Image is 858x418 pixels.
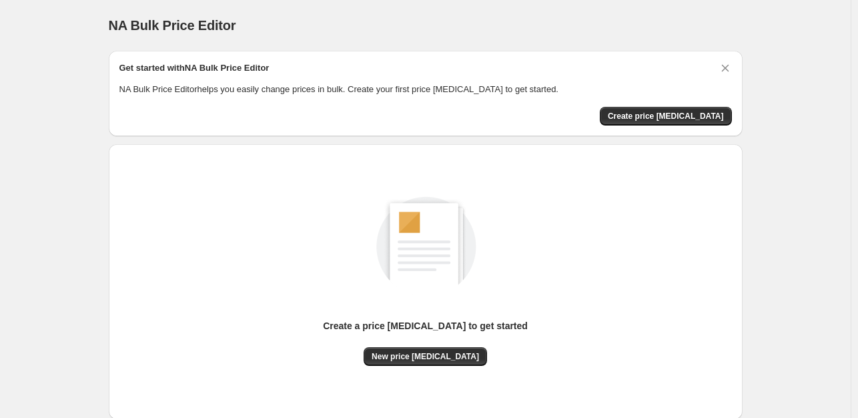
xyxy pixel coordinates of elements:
[372,351,479,362] span: New price [MEDICAL_DATA]
[109,18,236,33] span: NA Bulk Price Editor
[600,107,732,126] button: Create price change job
[323,319,528,333] p: Create a price [MEDICAL_DATA] to get started
[364,347,487,366] button: New price [MEDICAL_DATA]
[608,111,724,122] span: Create price [MEDICAL_DATA]
[719,61,732,75] button: Dismiss card
[119,61,270,75] h2: Get started with NA Bulk Price Editor
[119,83,732,96] p: NA Bulk Price Editor helps you easily change prices in bulk. Create your first price [MEDICAL_DAT...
